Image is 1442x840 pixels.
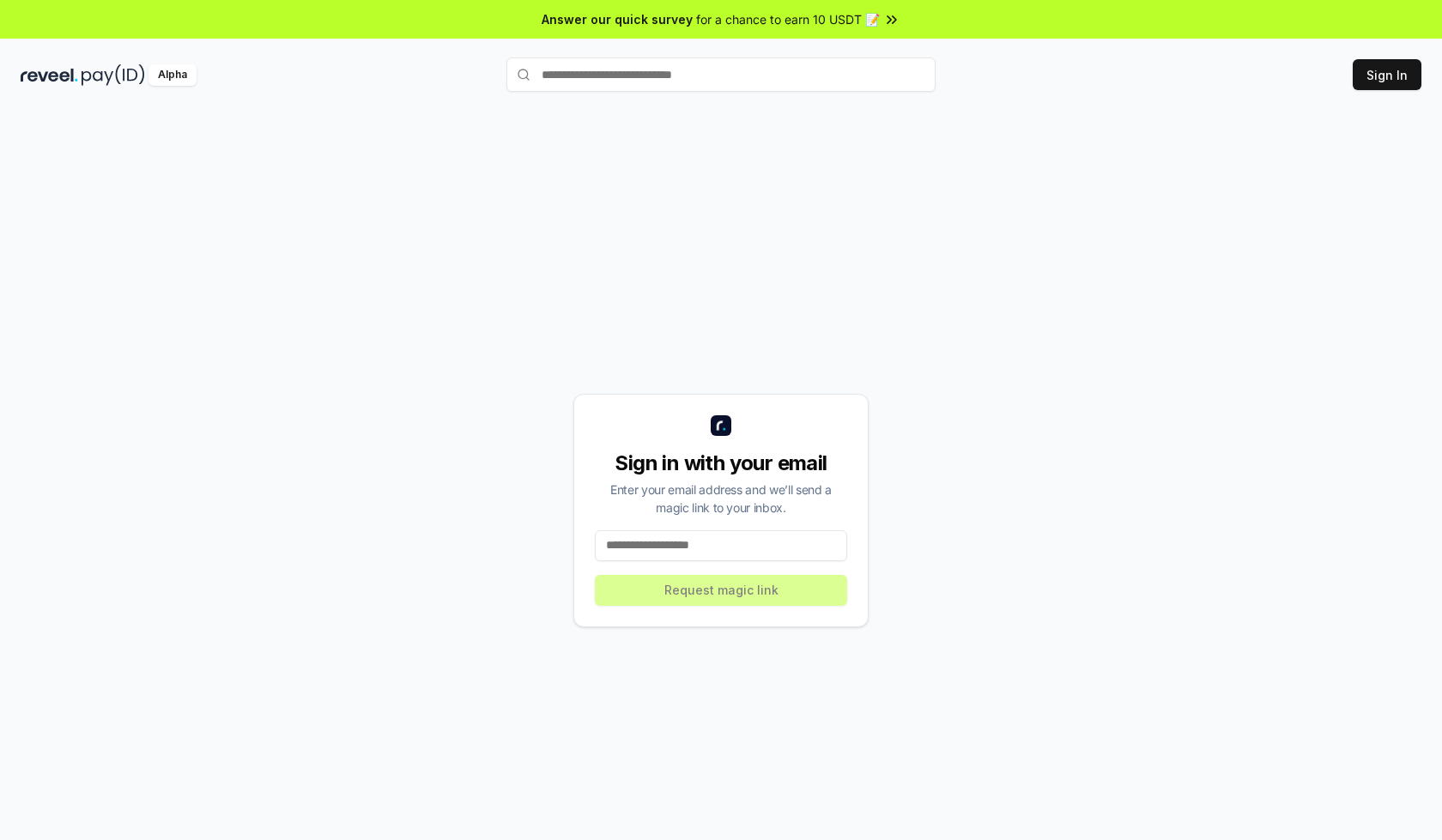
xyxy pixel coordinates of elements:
[148,64,197,86] div: Alpha
[82,64,145,86] img: pay_id
[21,64,78,86] img: reveel_dark
[542,10,693,28] span: Answer our quick survey
[595,480,847,517] div: Enter your email address and we’ll send a magic link to your inbox.
[595,450,847,477] div: Sign in with your email
[696,10,880,28] span: for a chance to earn 10 USDT 📝
[711,415,731,436] img: logo_small
[1353,59,1421,90] button: Sign In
